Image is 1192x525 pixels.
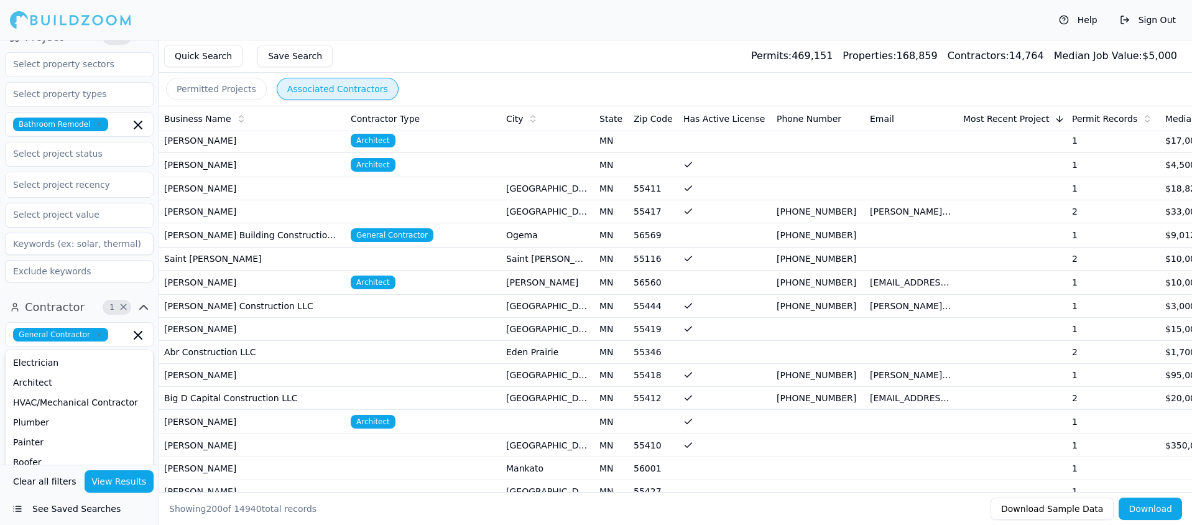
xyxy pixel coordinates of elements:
span: Permits: [751,50,792,62]
td: MN [594,129,629,153]
input: Exclude keywords [5,260,154,282]
span: Architect [351,276,395,289]
td: [GEOGRAPHIC_DATA] [501,387,594,410]
td: [EMAIL_ADDRESS][DOMAIN_NAME] [865,271,958,295]
div: 469,151 [751,49,833,63]
td: MN [594,248,629,271]
span: Contractors: [948,50,1009,62]
button: Contractor1Clear Contractor filters [5,297,154,317]
td: Ogema [501,223,594,248]
span: Properties: [843,50,896,62]
div: Showing of total records [169,503,316,515]
input: Select project value [6,203,137,226]
td: [PHONE_NUMBER] [772,364,865,387]
td: 1 [1067,434,1160,457]
span: 14940 [234,504,262,514]
td: 2 [1067,341,1160,364]
td: 56001 [629,457,678,480]
button: Help [1053,10,1104,30]
td: 55346 [629,341,678,364]
td: [PERSON_NAME] [501,271,594,295]
div: City [506,113,589,125]
td: MN [594,457,629,480]
span: Architect [351,134,395,147]
div: Phone Number [777,113,860,125]
div: Has Active License [683,113,767,125]
div: Contractor Type [351,113,496,125]
td: [PHONE_NUMBER] [772,387,865,410]
div: Most Recent Project [963,113,1062,125]
td: 1 [1067,129,1160,153]
td: MN [594,200,629,223]
td: [PERSON_NAME] [159,434,346,457]
td: 1 [1067,153,1160,177]
button: Download Sample Data [991,498,1114,520]
td: [PERSON_NAME] [159,271,346,295]
div: Electrician [8,353,150,373]
button: See Saved Searches [5,498,154,520]
div: Plumber [8,412,150,432]
td: 55410 [629,434,678,457]
td: [GEOGRAPHIC_DATA] [501,364,594,387]
td: [PERSON_NAME] [159,457,346,480]
div: Business Name [164,113,341,125]
td: [PERSON_NAME][EMAIL_ADDRESS][DOMAIN_NAME] [865,200,958,223]
td: 2 [1067,387,1160,410]
td: [PERSON_NAME] [159,480,346,503]
td: 2 [1067,248,1160,271]
div: Permit Records [1072,113,1155,125]
span: Median Job Value: [1054,50,1142,62]
input: Keywords (ex: solar, thermal) [5,233,154,255]
button: View Results [85,470,154,493]
td: 55427 [629,480,678,503]
td: Mankato [501,457,594,480]
td: 1 [1067,410,1160,434]
button: Save Search [257,45,333,67]
td: 55444 [629,295,678,318]
td: Saint [PERSON_NAME] [159,248,346,271]
span: Bathroom Remodel [13,118,108,131]
span: 1 [106,301,118,314]
td: [GEOGRAPHIC_DATA] [501,200,594,223]
td: [PERSON_NAME] [159,200,346,223]
span: General Contractor [351,228,433,242]
td: [EMAIL_ADDRESS][DOMAIN_NAME] [865,387,958,410]
div: Roofer [8,452,150,472]
td: MN [594,480,629,503]
input: Select property types [6,83,137,105]
td: Eden Prairie [501,341,594,364]
div: Email [870,113,953,125]
span: Contractor [25,299,85,316]
td: 55418 [629,364,678,387]
div: $ 5,000 [1054,49,1177,63]
td: [PERSON_NAME] [159,153,346,177]
td: Saint [PERSON_NAME] [501,248,594,271]
td: 1 [1067,295,1160,318]
div: 14,764 [948,49,1044,63]
td: [PHONE_NUMBER] [772,271,865,295]
div: State [599,113,624,125]
button: Quick Search [164,45,243,67]
td: 1 [1067,271,1160,295]
span: Clear Project filters [119,34,128,40]
button: Sign Out [1114,10,1182,30]
button: Permitted Projects [166,78,267,100]
td: [PERSON_NAME] [159,318,346,341]
td: [PERSON_NAME][EMAIL_ADDRESS][PERSON_NAME][DOMAIN_NAME] [865,364,958,387]
span: Architect [351,415,395,429]
td: MN [594,434,629,457]
td: [GEOGRAPHIC_DATA] [501,434,594,457]
div: HVAC/Mechanical Contractor [8,393,150,412]
td: 1 [1067,457,1160,480]
td: [GEOGRAPHIC_DATA] [501,177,594,200]
td: [GEOGRAPHIC_DATA] [501,318,594,341]
td: MN [594,295,629,318]
td: 55116 [629,248,678,271]
span: 200 [206,504,223,514]
td: [PHONE_NUMBER] [772,295,865,318]
td: 55417 [629,200,678,223]
button: Associated Contractors [277,78,399,100]
td: [PERSON_NAME] [159,177,346,200]
input: Select project status [6,142,137,165]
td: 55412 [629,387,678,410]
